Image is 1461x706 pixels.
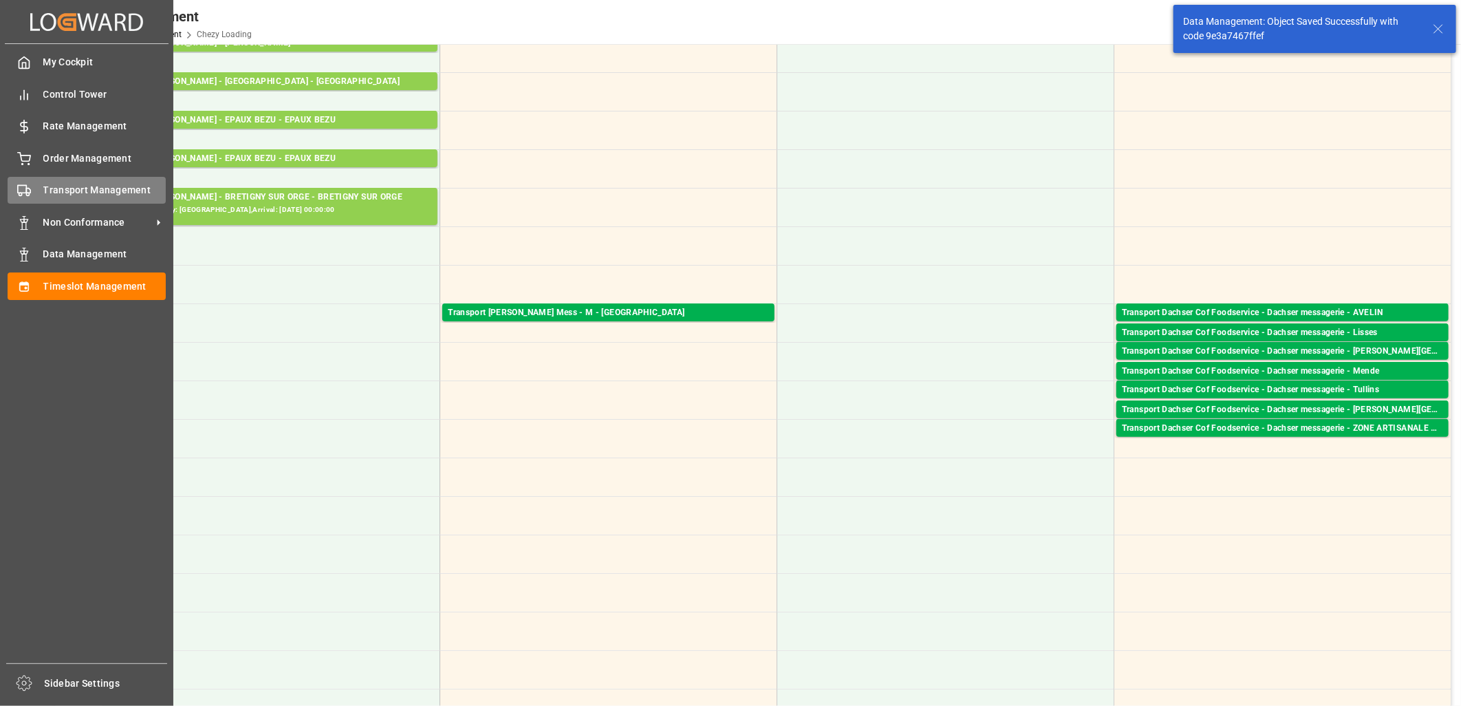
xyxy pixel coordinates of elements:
a: Timeslot Management [8,272,166,299]
div: Pallets: 1,TU: 782,City: [GEOGRAPHIC_DATA],Arrival: [DATE] 00:00:00 [111,50,432,62]
span: Sidebar Settings [45,676,168,691]
div: Pallets: 1,TU: 68,City: ZONE ARTISANALE NOYAL SUD,Arrival: [DATE] 00:00:00 [1122,436,1443,447]
div: Transport [PERSON_NAME] - EPAUX BEZU - EPAUX BEZU [111,152,432,166]
span: Transport Management [43,183,166,197]
div: Transport [PERSON_NAME] - [GEOGRAPHIC_DATA] - [GEOGRAPHIC_DATA] [111,75,432,89]
span: Data Management [43,247,166,261]
div: Pallets: 2,TU: 10,City: [GEOGRAPHIC_DATA],Arrival: [DATE] 00:00:00 [1122,378,1443,390]
div: Transport [PERSON_NAME] - EPAUX BEZU - EPAUX BEZU [111,114,432,127]
div: Transport Dachser Cof Foodservice - Dachser messagerie - Lisses [1122,326,1443,340]
a: My Cockpit [8,49,166,76]
a: Transport Management [8,177,166,204]
div: Transport Dachser Cof Foodservice - Dachser messagerie - ZONE ARTISANALE NOYAL SUD [1122,422,1443,436]
div: Transport Dachser Cof Foodservice - Dachser messagerie - [PERSON_NAME][GEOGRAPHIC_DATA][PERSON_NAME] [1122,345,1443,359]
div: Pallets: ,TU: 159,City: [GEOGRAPHIC_DATA],Arrival: [DATE] 00:00:00 [111,89,432,100]
div: Transport Dachser Cof Foodservice - Dachser messagerie - [PERSON_NAME][GEOGRAPHIC_DATA] [1122,403,1443,417]
div: Pallets: 23,TU: 1176,City: EPAUX BEZU,Arrival: [DATE] 00:00:00 [111,166,432,178]
div: Pallets: ,TU: 46,City: [GEOGRAPHIC_DATA],Arrival: [DATE] 00:00:00 [111,204,432,216]
div: Transport Dachser Cof Foodservice - Dachser messagerie - Mende [1122,365,1443,378]
a: Data Management [8,241,166,268]
a: Order Management [8,145,166,171]
span: Order Management [43,151,166,166]
div: Transport Dachser Cof Foodservice - Dachser messagerie - Tullins [1122,383,1443,397]
div: Pallets: 1,TU: 21,City: [GEOGRAPHIC_DATA],Arrival: [DATE] 00:00:00 [1122,320,1443,332]
div: Transport [PERSON_NAME] - BRETIGNY SUR ORGE - BRETIGNY SUR ORGE [111,191,432,204]
div: Transport Dachser Cof Foodservice - Dachser messagerie - AVELIN [1122,306,1443,320]
span: Rate Management [43,119,166,133]
div: Pallets: 1,TU: 30,City: [GEOGRAPHIC_DATA][PERSON_NAME],Arrival: [DATE] 00:00:00 [1122,359,1443,370]
div: Pallets: 2,TU: ,City: Lisses,Arrival: [DATE] 00:00:00 [1122,340,1443,352]
span: Non Conformance [43,215,152,230]
a: Control Tower [8,81,166,107]
div: Data Management: Object Saved Successfully with code 9e3a7467ffef [1183,14,1420,43]
span: Control Tower [43,87,166,102]
span: My Cockpit [43,55,166,69]
a: Rate Management [8,113,166,140]
div: Pallets: 1,TU: 39,City: [PERSON_NAME][GEOGRAPHIC_DATA],Arrival: [DATE] 00:00:00 [1122,417,1443,429]
div: Pallets: 1,TU: 20,City: Tullins,Arrival: [DATE] 00:00:00 [1122,397,1443,409]
div: Pallets: ,TU: 10,City: [GEOGRAPHIC_DATA],Arrival: [DATE] 00:00:00 [448,320,769,332]
div: Pallets: 24,TU: 565,City: EPAUX BEZU,Arrival: [DATE] 00:00:00 [111,127,432,139]
span: Timeslot Management [43,279,166,294]
div: Transport [PERSON_NAME] Mess - M - [GEOGRAPHIC_DATA] [448,306,769,320]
